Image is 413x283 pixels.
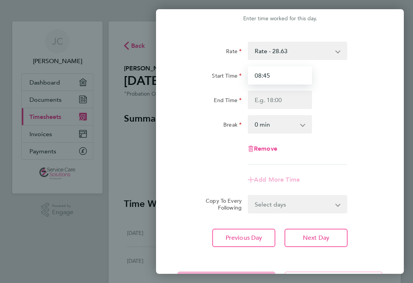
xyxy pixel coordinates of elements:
label: Break [223,121,242,130]
input: E.g. 08:00 [248,66,312,85]
button: Next Day [285,229,348,247]
div: Enter time worked for this day. [156,14,404,23]
button: Remove [248,146,277,152]
span: Previous Day [226,234,262,242]
span: Next Day [303,234,329,242]
span: Remove [254,145,277,152]
button: Previous Day [212,229,275,247]
label: End Time [214,97,242,106]
input: E.g. 18:00 [248,91,312,109]
label: Copy To Every Following [195,197,242,211]
label: Start Time [212,72,242,81]
label: Rate [226,48,242,57]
